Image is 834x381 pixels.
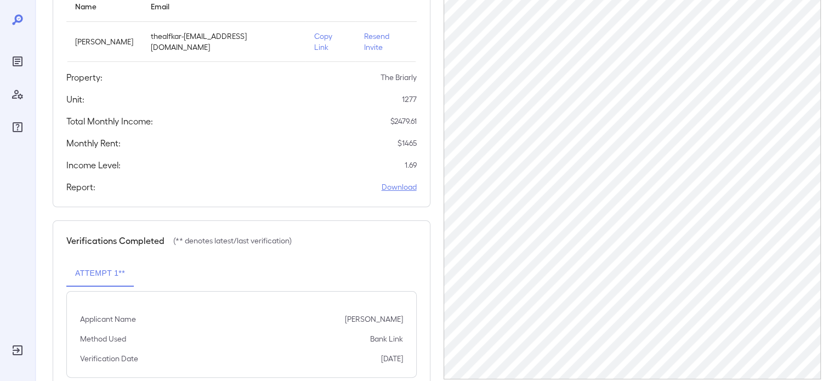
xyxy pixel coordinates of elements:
[66,158,121,172] h5: Income Level:
[66,93,84,106] h5: Unit:
[9,53,26,70] div: Reports
[66,71,103,84] h5: Property:
[382,181,417,192] a: Download
[9,118,26,136] div: FAQ
[381,353,403,364] p: [DATE]
[151,31,297,53] p: thealfkar-[EMAIL_ADDRESS][DOMAIN_NAME]
[80,333,126,344] p: Method Used
[66,180,95,194] h5: Report:
[80,314,136,325] p: Applicant Name
[75,36,133,47] p: [PERSON_NAME]
[402,94,417,105] p: 1277
[173,235,292,246] p: (** denotes latest/last verification)
[345,314,403,325] p: [PERSON_NAME]
[66,260,134,287] button: Attempt 1**
[66,115,153,128] h5: Total Monthly Income:
[405,160,417,170] p: 1.69
[9,342,26,359] div: Log Out
[9,86,26,103] div: Manage Users
[364,31,407,53] p: Resend Invite
[381,72,417,83] p: The Briarly
[390,116,417,127] p: $ 2479.61
[398,138,417,149] p: $ 1465
[66,234,164,247] h5: Verifications Completed
[80,353,138,364] p: Verification Date
[66,137,121,150] h5: Monthly Rent:
[314,31,347,53] p: Copy Link
[370,333,403,344] p: Bank Link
